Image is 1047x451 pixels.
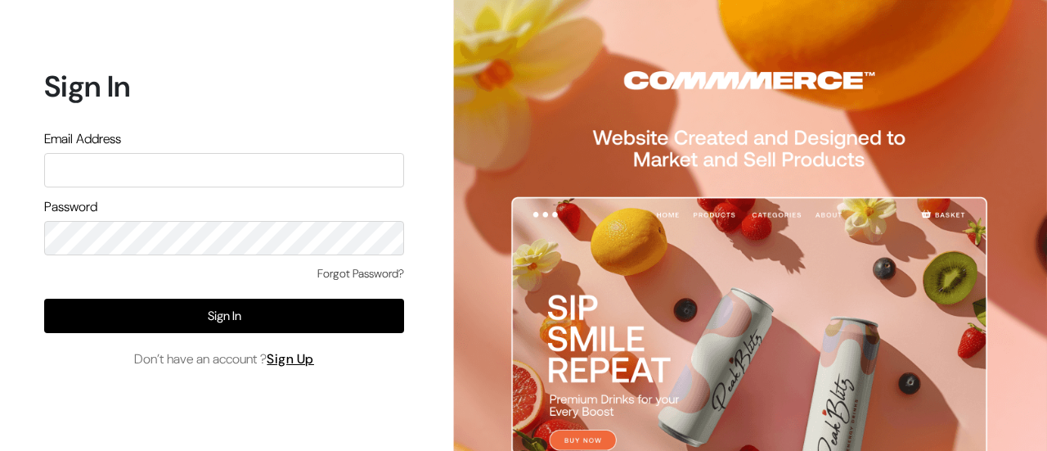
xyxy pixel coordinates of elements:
[44,299,404,333] button: Sign In
[44,69,404,104] h1: Sign In
[267,350,314,368] a: Sign Up
[317,265,404,282] a: Forgot Password?
[44,129,121,149] label: Email Address
[134,350,314,369] span: Don’t have an account ?
[44,197,97,217] label: Password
